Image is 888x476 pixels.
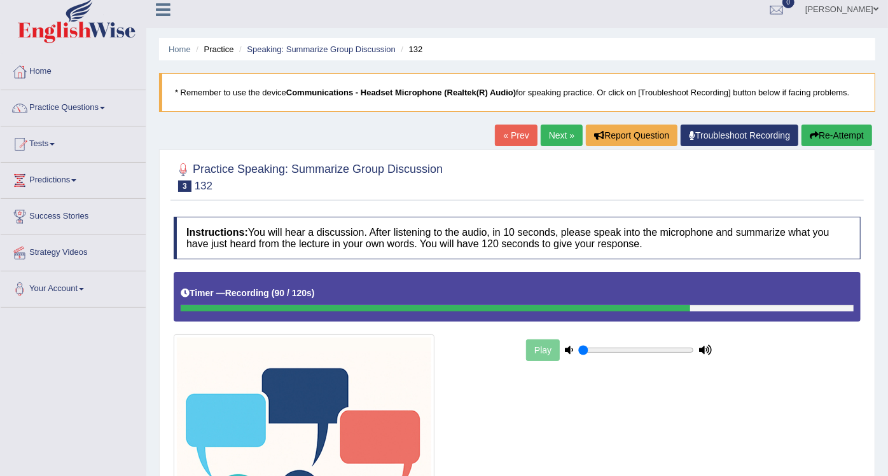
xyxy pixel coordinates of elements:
[495,125,537,146] a: « Prev
[801,125,872,146] button: Re-Attempt
[193,43,233,55] li: Practice
[1,54,146,86] a: Home
[1,163,146,194] a: Predictions
[159,73,875,112] blockquote: * Remember to use the device for speaking practice. Or click on [Troubleshoot Recording] button b...
[169,44,191,54] a: Home
[225,288,269,298] b: Recording
[1,199,146,231] a: Success Stories
[178,180,191,192] span: 3
[1,126,146,158] a: Tests
[174,217,861,259] h4: You will hear a discussion. After listening to the audio, in 10 seconds, please speak into the mi...
[1,235,146,267] a: Strategy Videos
[174,160,443,192] h2: Practice Speaking: Summarize Group Discussion
[541,125,583,146] a: Next »
[1,271,146,303] a: Your Account
[286,88,516,97] b: Communications - Headset Microphone (Realtek(R) Audio)
[275,288,312,298] b: 90 / 120s
[272,288,275,298] b: (
[195,180,212,192] small: 132
[586,125,677,146] button: Report Question
[186,227,248,238] b: Instructions:
[312,288,315,298] b: )
[181,289,315,298] h5: Timer —
[681,125,798,146] a: Troubleshoot Recording
[247,44,395,54] a: Speaking: Summarize Group Discussion
[398,43,422,55] li: 132
[1,90,146,122] a: Practice Questions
